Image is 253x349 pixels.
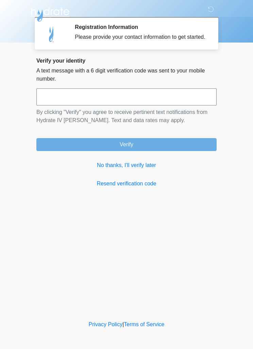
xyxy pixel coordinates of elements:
h2: Verify your identity [36,57,217,64]
a: No thanks, I'll verify later [36,161,217,169]
img: Agent Avatar [41,24,62,44]
div: Please provide your contact information to get started. [75,33,206,41]
img: Hydrate IV Bar - Chandler Logo [30,5,70,22]
p: A text message with a 6 digit verification code was sent to your mobile number. [36,67,217,83]
a: Resend verification code [36,180,217,188]
p: By clicking "Verify" you agree to receive pertinent text notifications from Hydrate IV [PERSON_NA... [36,108,217,124]
a: Terms of Service [124,321,164,327]
a: | [122,321,124,327]
a: Privacy Policy [89,321,123,327]
button: Verify [36,138,217,151]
